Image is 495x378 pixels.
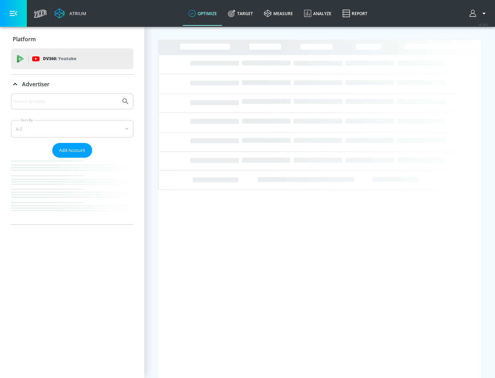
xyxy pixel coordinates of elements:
[11,158,133,224] nav: list of Advertiser
[13,35,36,43] p: Platform
[43,55,76,63] p: DV360:
[478,23,488,26] span: v 4.28.0
[22,80,49,88] p: Advertiser
[52,143,92,158] button: Add Account
[11,93,133,224] div: Advertiser
[59,146,85,154] span: Add Account
[14,97,118,106] input: Search by name
[298,1,337,26] a: Analyze
[11,120,133,137] div: A-Z
[11,48,133,69] div: DV360: Youtube
[58,55,76,62] p: Youtube
[337,1,373,26] a: Report
[11,75,133,94] div: Advertiser
[54,8,86,19] a: Atrium
[258,1,298,26] a: measure
[67,10,86,16] div: Atrium
[11,30,133,49] div: Platform
[183,1,222,26] a: optimize
[222,1,258,26] a: Target
[20,118,34,122] label: Sort By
